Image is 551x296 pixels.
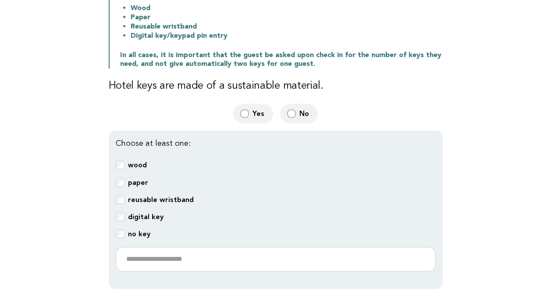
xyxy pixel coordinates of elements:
[120,51,443,69] p: In all cases, it is important that the guest be asked upon check in for the number of keys they n...
[116,137,436,150] p: Choose at least one:
[299,109,311,118] span: No
[131,4,443,13] li: Wood
[109,79,443,93] h3: Hotel keys are made of a sustainable material.
[131,22,443,31] li: Reusable wristband
[240,109,249,118] input: Yes
[252,109,266,118] span: Yes
[128,230,150,238] b: no key
[128,213,164,221] b: digital key
[128,161,147,169] b: wood
[287,109,296,118] input: No
[128,178,148,187] b: paper
[131,31,443,40] li: Digital key/keypad pin entry
[131,13,443,22] li: Paper
[128,195,194,204] b: reusable wristband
